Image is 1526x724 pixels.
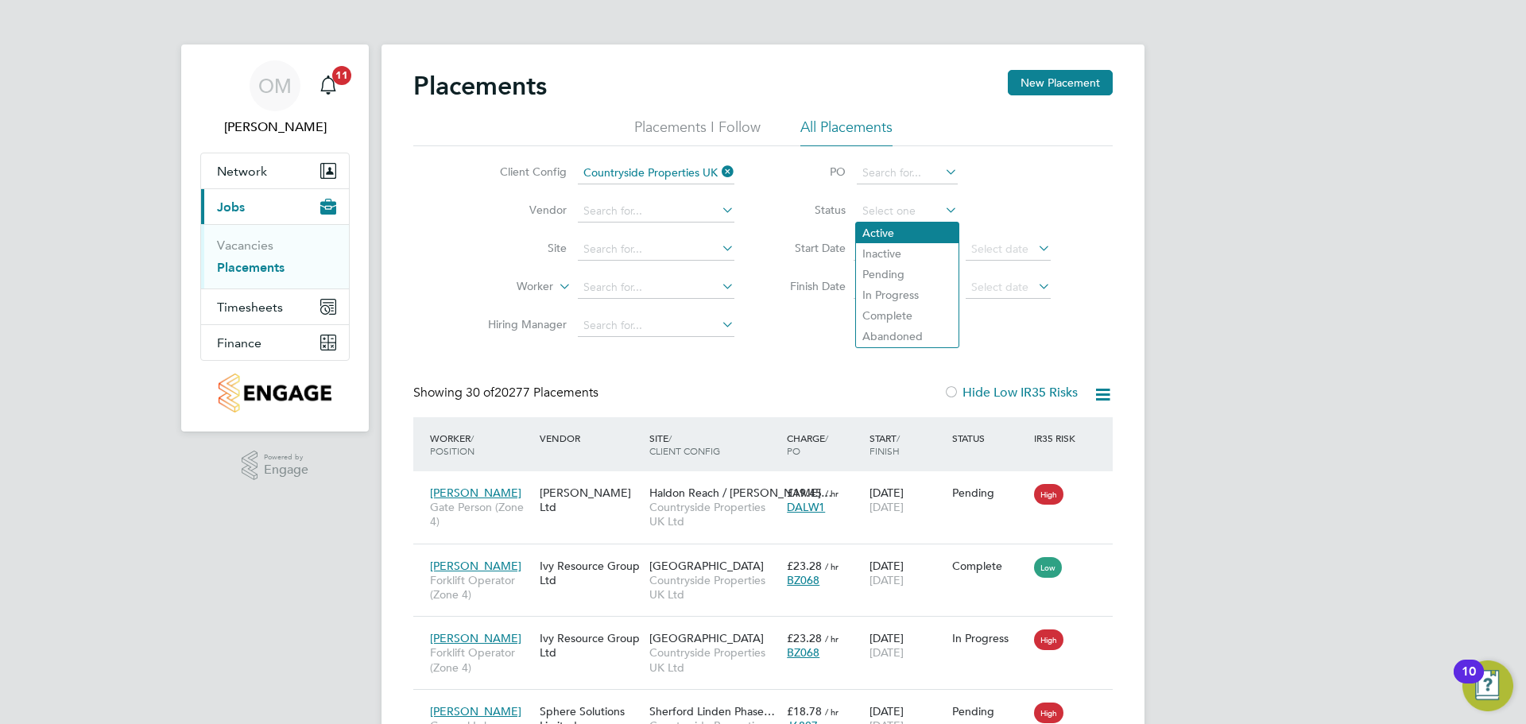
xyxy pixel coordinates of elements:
span: [DATE] [870,645,904,660]
span: Finance [217,335,261,350]
div: [PERSON_NAME] Ltd [536,478,645,522]
span: / Finish [870,432,900,457]
span: / Client Config [649,432,720,457]
span: [PERSON_NAME] [430,631,521,645]
a: Go to home page [200,374,350,412]
a: Powered byEngage [242,451,309,481]
span: OM [258,75,292,96]
span: Timesheets [217,300,283,315]
span: £19.45 [787,486,822,500]
span: BZ068 [787,645,819,660]
div: Ivy Resource Group Ltd [536,623,645,668]
a: [PERSON_NAME]General Labourer (Zone 4)Sphere Solutions LimitedSherford Linden Phase…Countryside P... [426,695,1113,709]
div: 10 [1462,672,1476,692]
input: Search for... [578,238,734,261]
div: Vendor [536,424,645,452]
span: Low [1034,557,1062,578]
img: countryside-properties-logo-retina.png [219,374,331,412]
div: Start [866,424,948,465]
input: Search for... [857,162,958,184]
input: Search for... [578,162,734,184]
span: £23.28 [787,631,822,645]
div: Complete [952,559,1027,573]
span: Gate Person (Zone 4) [430,500,532,528]
div: In Progress [952,631,1027,645]
span: £18.78 [787,704,822,718]
li: Placements I Follow [634,118,761,146]
span: [GEOGRAPHIC_DATA] [649,559,764,573]
span: £23.28 [787,559,822,573]
button: Network [201,153,349,188]
span: 11 [332,66,351,85]
label: Status [774,203,846,217]
a: [PERSON_NAME]Forklift Operator (Zone 4)Ivy Resource Group Ltd[GEOGRAPHIC_DATA]Countryside Propert... [426,550,1113,563]
label: Client Config [475,165,567,179]
span: / hr [825,633,839,645]
span: 30 of [466,385,494,401]
span: / hr [825,706,839,718]
a: OM[PERSON_NAME] [200,60,350,137]
h2: Placements [413,70,547,102]
span: Countryside Properties UK Ltd [649,645,779,674]
div: Jobs [201,224,349,288]
input: Search for... [578,200,734,223]
a: 11 [312,60,344,111]
span: Forklift Operator (Zone 4) [430,573,532,602]
span: Select date [971,242,1028,256]
label: Site [475,241,567,255]
span: Engage [264,463,308,477]
a: Placements [217,260,285,275]
div: Ivy Resource Group Ltd [536,551,645,595]
span: High [1034,703,1063,723]
li: Complete [856,305,959,326]
span: Sherford Linden Phase… [649,704,775,718]
span: Jobs [217,199,245,215]
input: Search for... [578,277,734,299]
span: Countryside Properties UK Ltd [649,573,779,602]
label: Vendor [475,203,567,217]
li: Inactive [856,243,959,264]
div: Charge [783,424,866,465]
span: Countryside Properties UK Ltd [649,500,779,528]
div: IR35 Risk [1030,424,1085,452]
label: Hiring Manager [475,317,567,331]
div: Worker [426,424,536,465]
div: Pending [952,704,1027,718]
button: Open Resource Center, 10 new notifications [1462,660,1513,711]
li: Pending [856,264,959,285]
label: Hide Low IR35 Risks [943,385,1078,401]
a: [PERSON_NAME]Gate Person (Zone 4)[PERSON_NAME] LtdHaldon Reach / [PERSON_NAME]…Countryside Proper... [426,477,1113,490]
span: [PERSON_NAME] [430,559,521,573]
div: Status [948,424,1031,452]
button: New Placement [1008,70,1113,95]
a: Vacancies [217,238,273,253]
span: DALW1 [787,500,825,514]
button: Timesheets [201,289,349,324]
button: Jobs [201,189,349,224]
nav: Main navigation [181,45,369,432]
li: Abandoned [856,326,959,347]
span: [PERSON_NAME] [430,704,521,718]
span: Select date [971,280,1028,294]
label: Start Date [774,241,846,255]
label: Worker [462,279,553,295]
div: [DATE] [866,551,948,595]
span: BZ068 [787,573,819,587]
div: [DATE] [866,623,948,668]
div: [DATE] [866,478,948,522]
span: High [1034,629,1063,650]
span: / hr [825,487,839,499]
div: Showing [413,385,602,401]
span: [PERSON_NAME] [430,486,521,500]
button: Finance [201,325,349,360]
span: [DATE] [870,500,904,514]
span: 20277 Placements [466,385,598,401]
span: / hr [825,560,839,572]
div: Site [645,424,783,465]
label: Finish Date [774,279,846,293]
span: [DATE] [870,573,904,587]
span: Network [217,164,267,179]
span: Forklift Operator (Zone 4) [430,645,532,674]
li: Active [856,223,959,243]
span: Ollie Morrissey [200,118,350,137]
